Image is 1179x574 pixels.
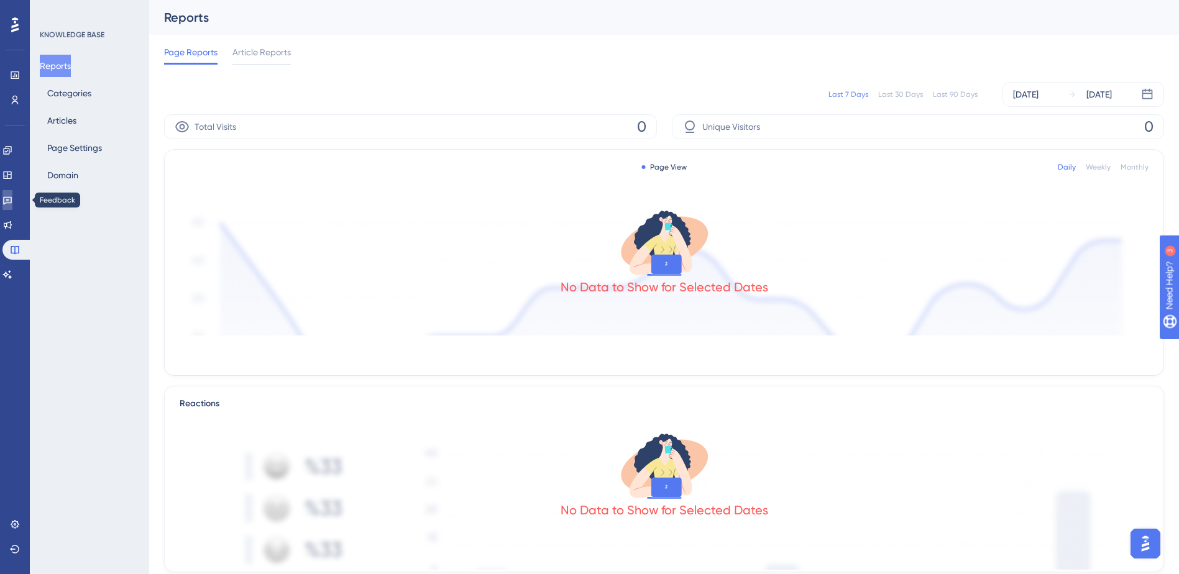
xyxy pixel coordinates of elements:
span: Total Visits [195,119,236,134]
div: Reactions [180,396,1149,411]
div: No Data to Show for Selected Dates [561,278,768,296]
span: 0 [637,117,646,137]
div: No Data to Show for Selected Dates [561,501,768,519]
div: Daily [1058,162,1076,172]
button: Domain [40,164,86,186]
div: Last 30 Days [878,89,923,99]
iframe: UserGuiding AI Assistant Launcher [1127,525,1164,562]
div: Reports [164,9,1133,26]
div: [DATE] [1086,87,1112,102]
div: Last 7 Days [828,89,868,99]
div: Weekly [1086,162,1111,172]
button: Articles [40,109,84,132]
button: Page Settings [40,137,109,159]
div: [DATE] [1013,87,1039,102]
span: Page Reports [164,45,218,60]
div: KNOWLEDGE BASE [40,30,104,40]
button: Access [40,191,83,214]
div: Page View [641,162,687,172]
span: 0 [1144,117,1154,137]
button: Categories [40,82,99,104]
div: Monthly [1121,162,1149,172]
span: Need Help? [29,3,78,18]
button: Reports [40,55,71,77]
span: Unique Visitors [702,119,760,134]
div: Last 90 Days [933,89,978,99]
div: 3 [86,6,90,16]
span: Article Reports [232,45,291,60]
